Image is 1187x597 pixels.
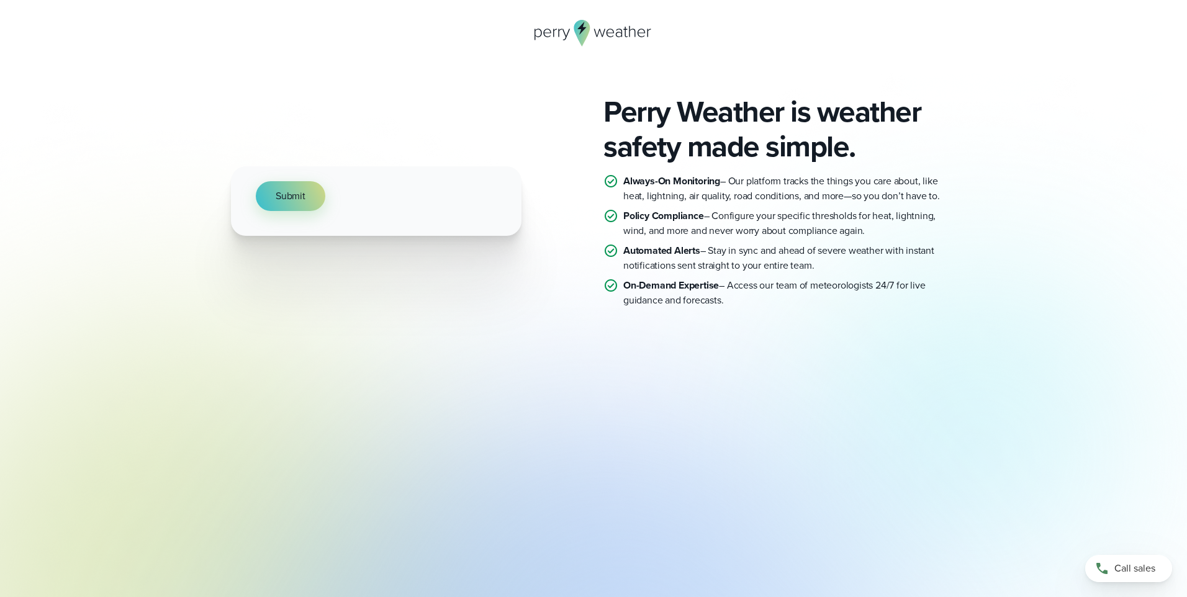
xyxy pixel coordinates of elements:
[623,209,956,238] p: – Configure your specific thresholds for heat, lightning, wind, and more and never worry about co...
[623,278,956,308] p: – Access our team of meteorologists 24/7 for live guidance and forecasts.
[623,174,720,188] strong: Always-On Monitoring
[603,94,956,164] h2: Perry Weather is weather safety made simple.
[623,243,700,258] strong: Automated Alerts
[623,243,956,273] p: – Stay in sync and ahead of severe weather with instant notifications sent straight to your entir...
[276,189,305,204] span: Submit
[1114,561,1155,576] span: Call sales
[1085,555,1172,582] a: Call sales
[623,209,704,223] strong: Policy Compliance
[623,174,956,204] p: – Our platform tracks the things you care about, like heat, lightning, air quality, road conditio...
[623,278,719,292] strong: On-Demand Expertise
[256,181,325,211] button: Submit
